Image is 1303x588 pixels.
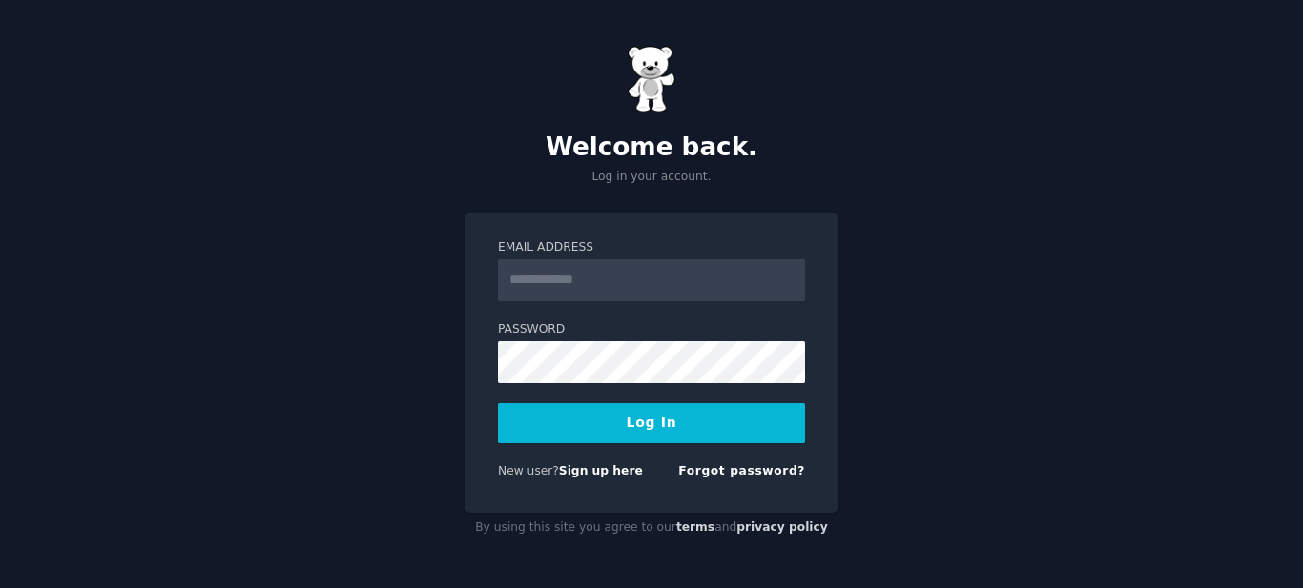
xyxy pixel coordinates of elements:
h2: Welcome back. [465,132,838,163]
img: Gummy Bear [628,46,675,112]
a: terms [676,520,714,534]
label: Email Address [498,239,805,256]
div: By using this site you agree to our and [465,513,838,543]
p: Log in your account. [465,169,838,186]
a: privacy policy [736,520,828,534]
a: Forgot password? [678,464,805,477]
label: Password [498,321,805,338]
a: Sign up here [559,464,643,477]
span: New user? [498,464,559,477]
button: Log In [498,403,805,443]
